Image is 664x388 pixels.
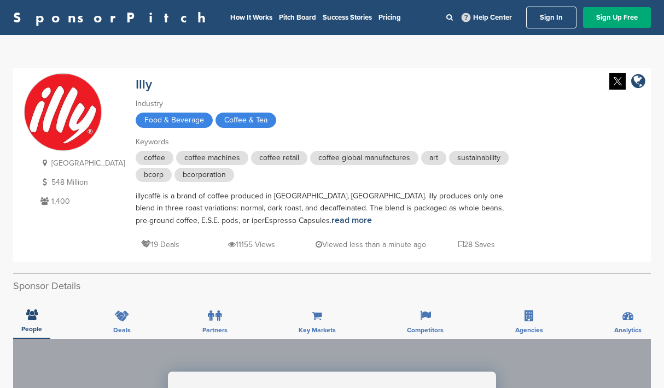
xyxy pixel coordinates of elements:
[230,13,272,22] a: How It Works
[136,77,152,92] a: Illy
[316,238,426,251] p: Viewed less than a minute ago
[323,13,372,22] a: Success Stories
[38,156,125,170] p: [GEOGRAPHIC_DATA]
[614,327,642,333] span: Analytics
[310,151,418,165] span: coffee global manufactures
[136,168,172,182] span: bcorp
[279,13,316,22] a: Pitch Board
[136,136,519,148] div: Keywords
[421,151,446,165] span: art
[458,238,495,251] p: 28 Saves
[176,151,248,165] span: coffee machines
[299,327,336,333] span: Key Markets
[459,11,514,24] a: Help Center
[113,327,131,333] span: Deals
[449,151,509,165] span: sustainability
[13,10,213,25] a: SponsorPitch
[631,73,645,91] a: company link
[251,151,307,165] span: coffee retail
[526,7,576,28] a: Sign In
[609,73,626,90] img: Twitter white
[38,195,125,208] p: 1,400
[141,238,179,251] p: 19 Deals
[136,190,519,227] div: illycaffè is a brand of coffee produced in [GEOGRAPHIC_DATA], [GEOGRAPHIC_DATA]. illy produces on...
[202,327,228,333] span: Partners
[21,326,42,332] span: People
[136,151,173,165] span: coffee
[174,168,234,182] span: bcorporation
[38,175,125,189] p: 548 Million
[515,327,543,333] span: Agencies
[25,74,101,151] img: Sponsorpitch & Illy
[228,238,275,251] p: 11155 Views
[136,98,519,110] div: Industry
[407,327,444,333] span: Competitors
[215,113,276,128] span: Coffee & Tea
[583,7,651,28] a: Sign Up Free
[136,113,213,128] span: Food & Beverage
[331,215,372,226] a: read more
[378,13,401,22] a: Pricing
[13,279,651,293] h2: Sponsor Details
